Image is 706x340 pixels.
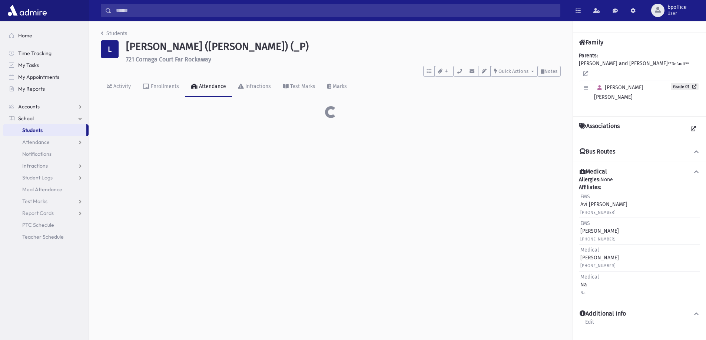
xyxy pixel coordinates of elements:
span: PTC Schedule [22,222,54,228]
span: EMS [580,220,590,226]
a: PTC Schedule [3,219,89,231]
a: Marks [321,77,353,97]
span: Medical [580,274,599,280]
small: [PHONE_NUMBER] [580,237,616,242]
h4: Associations [579,122,620,136]
a: My Tasks [3,59,89,71]
div: Activity [112,83,131,90]
a: Teacher Schedule [3,231,89,243]
a: Report Cards [3,207,89,219]
a: My Appointments [3,71,89,83]
a: Accounts [3,101,89,112]
input: Search [112,4,560,17]
a: View all Associations [687,122,700,136]
img: AdmirePro [6,3,49,18]
a: Students [3,124,86,136]
div: Attendance [198,83,226,90]
h4: Additional Info [580,310,626,318]
span: My Appointments [18,74,59,80]
span: Test Marks [22,198,47,205]
span: 4 [443,68,450,75]
a: Activity [101,77,137,97]
b: Allergies: [579,176,600,183]
div: L [101,40,119,58]
div: Test Marks [289,83,315,90]
div: Avi [PERSON_NAME] [580,193,627,216]
span: Attendance [22,139,50,145]
button: Notes [537,66,561,77]
span: Time Tracking [18,50,52,57]
a: Attendance [3,136,89,148]
a: Enrollments [137,77,185,97]
small: Na [580,290,586,295]
a: Grade 01 [671,83,699,90]
span: Report Cards [22,210,54,216]
div: [PERSON_NAME] and [PERSON_NAME] [579,52,700,110]
div: Infractions [244,83,271,90]
span: My Reports [18,85,45,92]
h4: Medical [580,168,607,176]
span: Teacher Schedule [22,233,64,240]
a: My Reports [3,83,89,95]
span: School [18,115,34,122]
span: bpoffice [667,4,687,10]
a: Test Marks [277,77,321,97]
a: Attendance [185,77,232,97]
div: Marks [331,83,347,90]
a: Infractions [3,160,89,172]
a: Meal Attendance [3,184,89,195]
span: Notifications [22,151,52,157]
span: Home [18,32,32,39]
small: [PHONE_NUMBER] [580,263,616,268]
span: Meal Attendance [22,186,62,193]
button: Bus Routes [579,148,700,156]
span: User [667,10,687,16]
span: Quick Actions [498,68,528,74]
button: 4 [435,66,453,77]
h4: Family [579,39,603,46]
span: Infractions [22,162,48,169]
button: Quick Actions [491,66,537,77]
a: Home [3,30,89,41]
a: School [3,112,89,124]
div: Enrollments [149,83,179,90]
button: Additional Info [579,310,700,318]
button: Medical [579,168,700,176]
span: Medical [580,247,599,253]
span: EMS [580,193,590,200]
span: Student Logs [22,174,53,181]
a: Edit [585,318,594,331]
span: My Tasks [18,62,39,68]
span: Students [22,127,43,134]
a: Student Logs [3,172,89,184]
a: Students [101,30,127,37]
h6: 721 Cornaga Court Far Rockaway [126,56,561,63]
h1: [PERSON_NAME] ([PERSON_NAME]) (_P) [126,40,561,53]
b: Parents: [579,53,598,59]
nav: breadcrumb [101,30,127,40]
div: Na [580,273,599,296]
small: [PHONE_NUMBER] [580,210,616,215]
span: Accounts [18,103,40,110]
div: None [579,176,700,298]
span: [PERSON_NAME] [PERSON_NAME] [594,84,643,100]
div: [PERSON_NAME] [580,246,619,269]
div: [PERSON_NAME] [580,219,619,243]
a: Time Tracking [3,47,89,59]
a: Test Marks [3,195,89,207]
a: Infractions [232,77,277,97]
a: Notifications [3,148,89,160]
b: Affiliates: [579,184,601,191]
h4: Bus Routes [580,148,615,156]
span: Notes [544,68,557,74]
